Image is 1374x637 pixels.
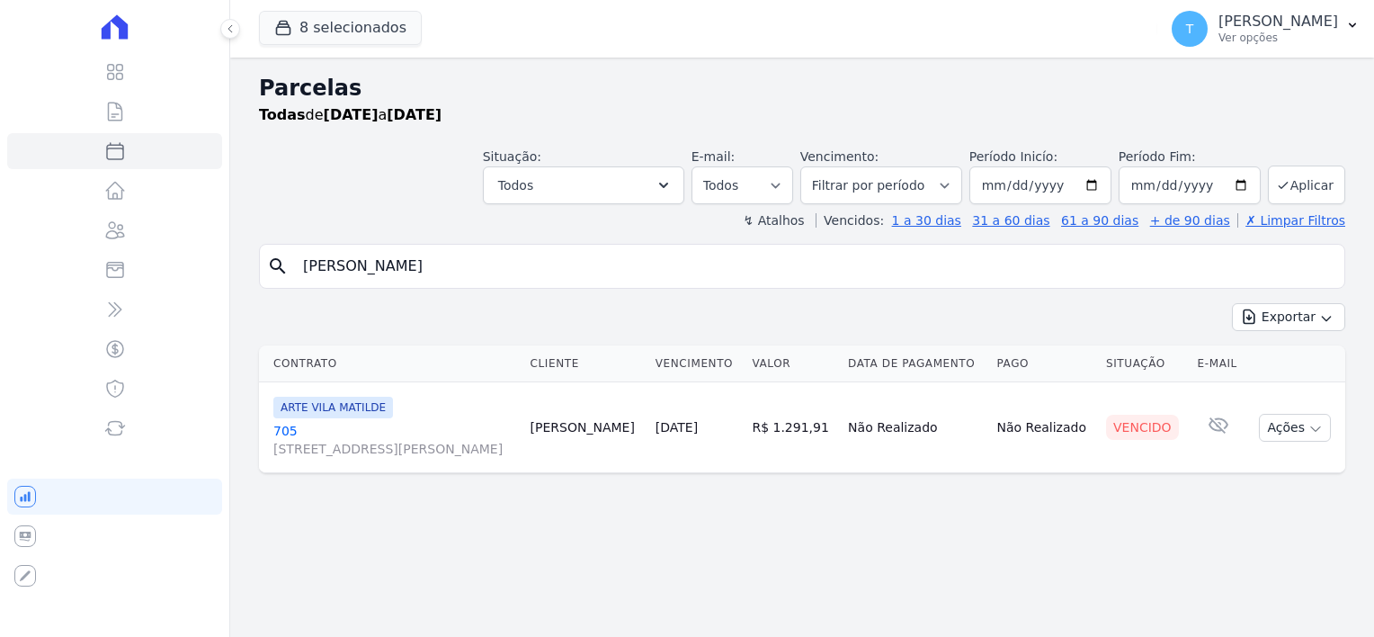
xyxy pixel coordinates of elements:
[259,72,1345,104] h2: Parcelas
[1218,31,1338,45] p: Ver opções
[292,248,1337,284] input: Buscar por nome do lote ou do cliente
[800,149,879,164] label: Vencimento:
[648,345,745,382] th: Vencimento
[324,106,379,123] strong: [DATE]
[892,213,961,228] a: 1 a 30 dias
[841,382,989,473] td: Não Realizado
[1232,303,1345,331] button: Exportar
[1157,4,1374,54] button: T [PERSON_NAME] Ver opções
[841,345,989,382] th: Data de Pagamento
[1268,166,1345,204] button: Aplicar
[1237,213,1345,228] a: ✗ Limpar Filtros
[1106,415,1179,440] div: Vencido
[1259,414,1331,442] button: Ações
[1218,13,1338,31] p: [PERSON_NAME]
[483,149,541,164] label: Situação:
[1191,345,1247,382] th: E-mail
[483,166,684,204] button: Todos
[267,256,289,277] i: search
[745,382,841,473] td: R$ 1.291,91
[972,213,1049,228] a: 31 a 60 dias
[498,175,533,196] span: Todos
[989,382,1099,473] td: Não Realizado
[387,106,442,123] strong: [DATE]
[816,213,884,228] label: Vencidos:
[1099,345,1191,382] th: Situação
[969,149,1057,164] label: Período Inicío:
[273,397,393,418] span: ARTE VILA MATILDE
[743,213,804,228] label: ↯ Atalhos
[745,345,841,382] th: Valor
[259,345,523,382] th: Contrato
[1186,22,1194,35] span: T
[1150,213,1230,228] a: + de 90 dias
[989,345,1099,382] th: Pago
[259,106,306,123] strong: Todas
[273,422,516,458] a: 705[STREET_ADDRESS][PERSON_NAME]
[691,149,736,164] label: E-mail:
[1119,148,1261,166] label: Período Fim:
[1061,213,1138,228] a: 61 a 90 dias
[259,104,442,126] p: de a
[259,11,422,45] button: 8 selecionados
[273,440,516,458] span: [STREET_ADDRESS][PERSON_NAME]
